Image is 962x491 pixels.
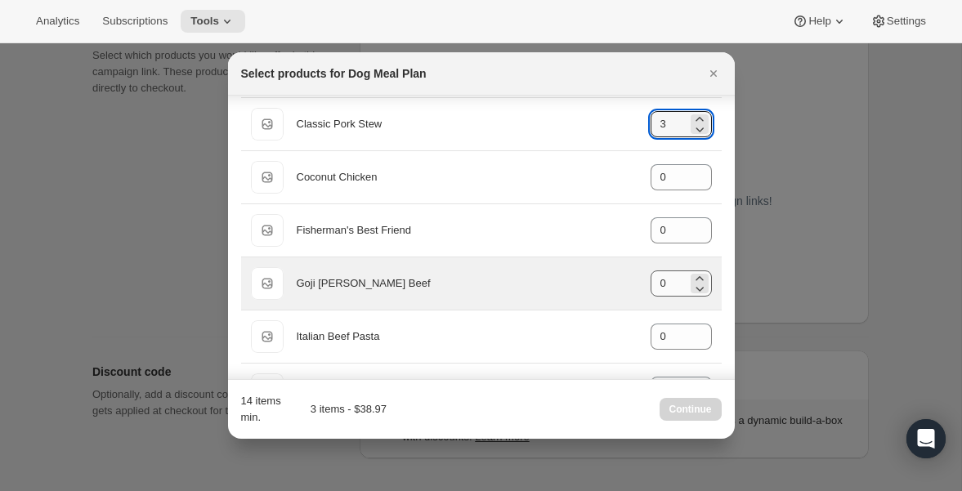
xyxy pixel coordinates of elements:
[861,10,936,33] button: Settings
[26,10,89,33] button: Analytics
[289,401,387,417] div: 3 items - $38.97
[702,62,725,85] button: Close
[808,15,830,28] span: Help
[887,15,926,28] span: Settings
[92,10,177,33] button: Subscriptions
[297,328,638,345] div: Italian Beef Pasta
[297,169,638,185] div: Coconut Chicken
[241,393,284,426] div: 14 items min.
[782,10,857,33] button: Help
[297,222,638,239] div: Fisherman's Best Friend
[297,275,638,292] div: Goji [PERSON_NAME] Beef
[102,15,168,28] span: Subscriptions
[190,15,219,28] span: Tools
[241,65,427,82] h2: Select products for Dog Meal Plan
[36,15,79,28] span: Analytics
[181,10,245,33] button: Tools
[906,419,946,458] div: Open Intercom Messenger
[297,116,638,132] div: Classic Pork Stew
